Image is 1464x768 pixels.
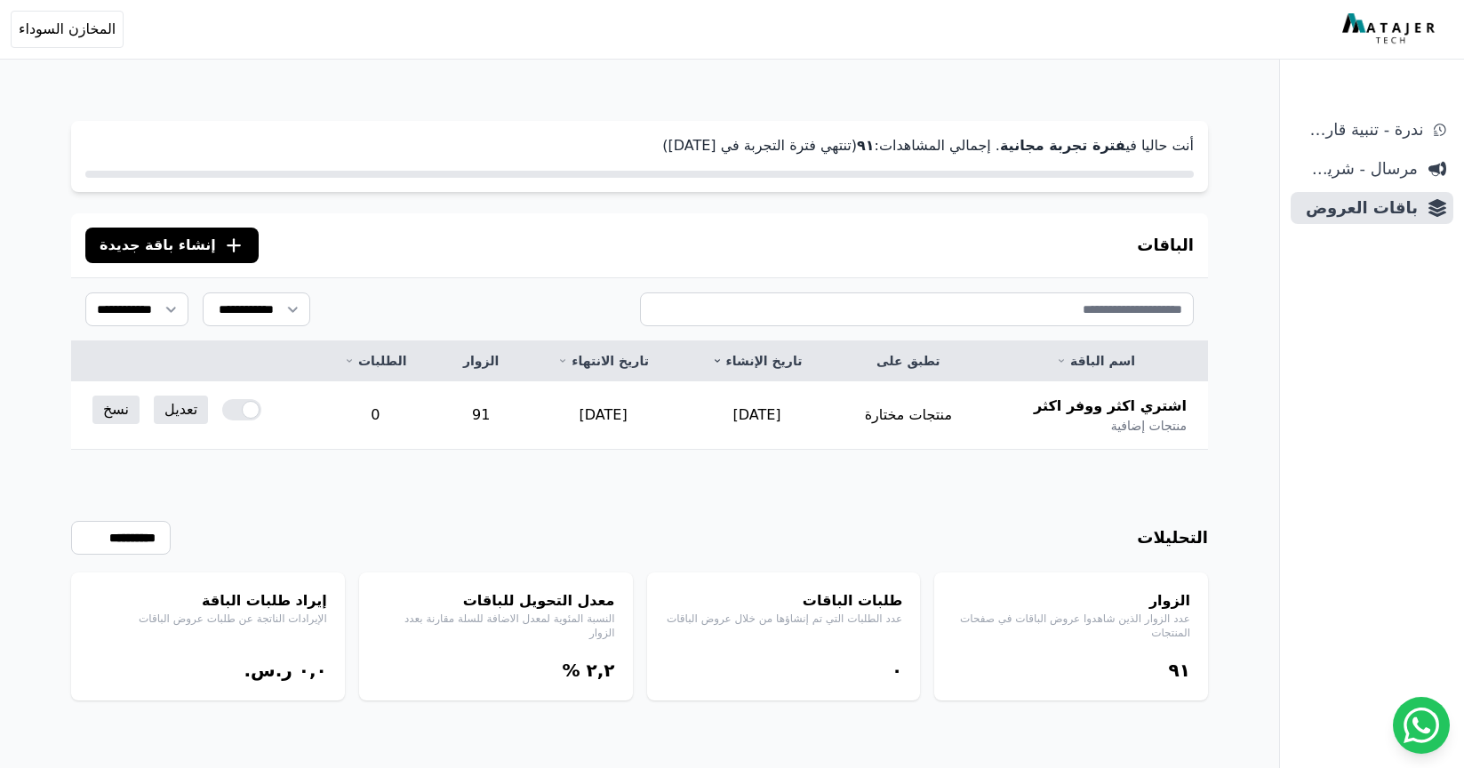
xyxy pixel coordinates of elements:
span: ندرة - تنبية قارب علي النفاذ [1298,117,1423,142]
td: 91 [436,381,526,450]
span: ر.س. [244,660,292,681]
h4: الزوار [952,590,1190,612]
span: إنشاء باقة جديدة [100,235,216,256]
a: الطلبات [336,352,414,370]
a: اسم الباقة [1004,352,1187,370]
td: 0 [315,381,436,450]
h3: التحليلات [1137,525,1208,550]
p: الإيرادات الناتجة عن طلبات عروض الباقات [89,612,327,626]
td: منتجات مختارة [834,381,983,450]
button: المخازن السوداء [11,11,124,48]
bdi: ۰,۰ [299,660,327,681]
a: تاريخ الإنشاء [701,352,812,370]
strong: ٩١ [857,137,875,154]
span: % [562,660,580,681]
a: تاريخ الانتهاء [548,352,659,370]
a: نسخ [92,396,140,424]
h4: طلبات الباقات [665,590,903,612]
img: MatajerTech Logo [1342,13,1439,45]
div: ۰ [665,658,903,683]
div: ٩١ [952,658,1190,683]
p: عدد الزوار الذين شاهدوا عروض الباقات في صفحات المنتجات [952,612,1190,640]
td: [DATE] [526,381,680,450]
span: مرسال - شريط دعاية [1298,156,1418,181]
span: منتجات إضافية [1111,417,1187,435]
strong: فترة تجربة مجانية [1000,137,1125,154]
span: اشتري اكثر ووفر اكثر [1034,396,1187,417]
p: أنت حاليا في . إجمالي المشاهدات: (تنتهي فترة التجربة في [DATE]) [85,135,1194,156]
h3: الباقات [1137,233,1194,258]
span: المخازن السوداء [19,19,116,40]
button: إنشاء باقة جديدة [85,228,259,263]
th: الزوار [436,341,526,381]
bdi: ٢,٢ [586,660,614,681]
p: النسبة المئوية لمعدل الاضافة للسلة مقارنة بعدد الزوار [377,612,615,640]
a: تعديل [154,396,208,424]
h4: إيراد طلبات الباقة [89,590,327,612]
span: باقات العروض [1298,196,1418,220]
p: عدد الطلبات التي تم إنشاؤها من خلال عروض الباقات [665,612,903,626]
th: تطبق على [834,341,983,381]
h4: معدل التحويل للباقات [377,590,615,612]
td: [DATE] [680,381,833,450]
